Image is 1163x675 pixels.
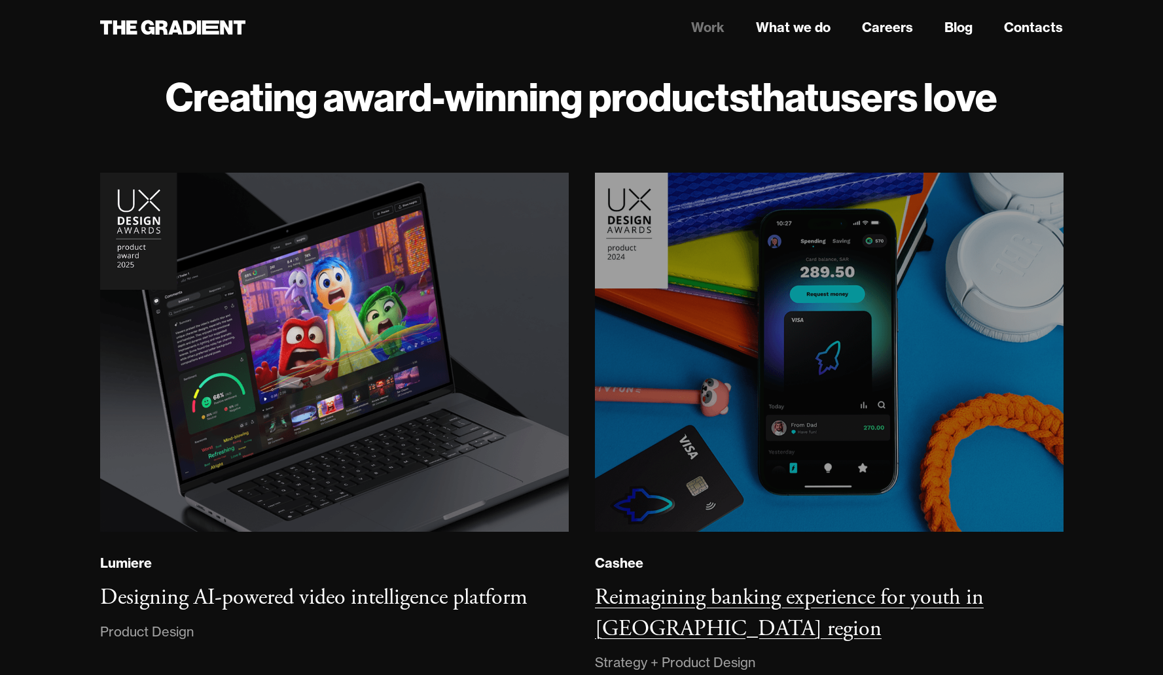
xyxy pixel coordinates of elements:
[100,73,1064,120] h1: Creating award-winning products users love
[756,18,831,37] a: What we do
[595,652,755,673] div: Strategy + Product Design
[100,555,152,572] div: Lumiere
[749,72,819,122] strong: that
[944,18,973,37] a: Blog
[595,555,643,572] div: Cashee
[1004,18,1063,37] a: Contacts
[100,583,528,612] h3: Designing AI-powered video intelligence platform
[691,18,725,37] a: Work
[595,583,984,643] h3: Reimagining banking experience for youth in [GEOGRAPHIC_DATA] region
[862,18,913,37] a: Careers
[100,621,194,642] div: Product Design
